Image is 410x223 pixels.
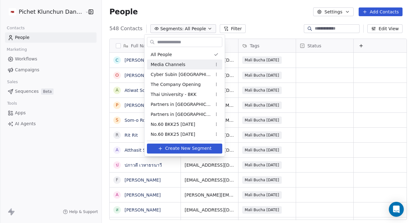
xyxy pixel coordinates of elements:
span: Partners in [GEOGRAPHIC_DATA] (TH) [151,101,212,108]
span: Thai University - BKK [151,91,196,98]
span: Media Channels [151,61,185,68]
span: Create New Segment [165,145,212,152]
span: No.60 BKK25 [DATE] [151,121,195,128]
button: Create New Segment [147,144,222,154]
div: Suggestions [147,50,222,169]
span: Cyber Subin [GEOGRAPHIC_DATA] [DATE] [151,71,212,78]
span: Partners in [GEOGRAPHIC_DATA] (EN) [151,111,212,118]
span: All People [151,51,172,58]
span: No.60 BKK25 [DATE] [151,131,195,138]
span: The Company Opening [151,81,201,88]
